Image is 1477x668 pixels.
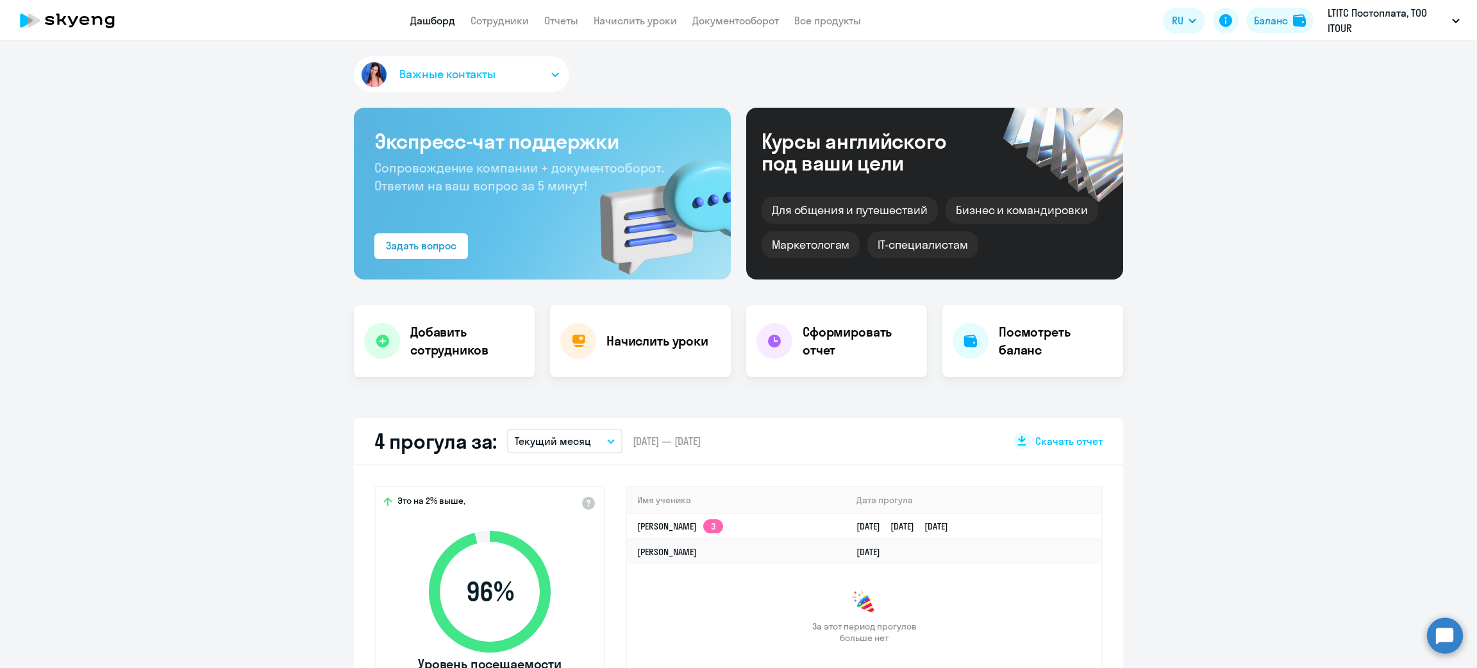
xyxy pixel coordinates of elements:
[1035,434,1103,448] span: Скачать отчет
[851,590,877,615] img: congrats
[374,233,468,259] button: Задать вопрос
[1172,13,1183,28] span: RU
[606,332,708,350] h4: Начислить уроки
[594,14,677,27] a: Начислить уроки
[1254,13,1288,28] div: Баланс
[637,546,697,558] a: [PERSON_NAME]
[544,14,578,27] a: Отчеты
[846,487,1101,514] th: Дата прогула
[633,434,701,448] span: [DATE] — [DATE]
[416,576,563,607] span: 96 %
[867,231,978,258] div: IT-специалистам
[762,130,981,174] div: Курсы английского под ваши цели
[762,231,860,258] div: Маркетологам
[856,521,958,532] a: [DATE][DATE][DATE]
[1246,8,1314,33] button: Балансbalance
[692,14,779,27] a: Документооборот
[374,128,710,154] h3: Экспресс-чат поддержки
[374,160,664,194] span: Сопровождение компании + документооборот. Ответим на ваш вопрос за 5 минут!
[946,197,1098,224] div: Бизнес и командировки
[856,546,890,558] a: [DATE]
[999,323,1113,359] h4: Посмотреть баланс
[471,14,529,27] a: Сотрудники
[507,429,622,453] button: Текущий месяц
[374,428,497,454] h2: 4 прогула за:
[1328,5,1447,36] p: LTITC Постоплата, ТОО ITOUR
[794,14,861,27] a: Все продукты
[1293,14,1306,27] img: balance
[803,323,917,359] h4: Сформировать отчет
[354,56,569,92] button: Важные контакты
[399,66,496,83] span: Важные контакты
[637,521,723,532] a: [PERSON_NAME]3
[359,60,389,90] img: avatar
[810,621,918,644] span: За этот период прогулов больше нет
[1321,5,1466,36] button: LTITC Постоплата, ТОО ITOUR
[410,14,455,27] a: Дашборд
[515,433,591,449] p: Текущий месяц
[386,238,456,253] div: Задать вопрос
[397,495,465,510] span: Это на 2% выше,
[762,197,938,224] div: Для общения и путешествий
[703,519,723,533] app-skyeng-badge: 3
[627,487,846,514] th: Имя ученика
[581,135,731,280] img: bg-img
[1163,8,1205,33] button: RU
[410,323,524,359] h4: Добавить сотрудников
